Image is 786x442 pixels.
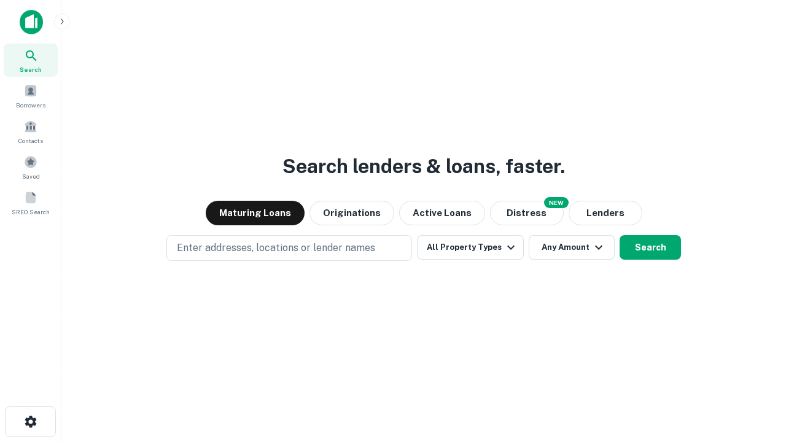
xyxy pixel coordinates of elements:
[4,150,58,184] a: Saved
[206,201,305,225] button: Maturing Loans
[309,201,394,225] button: Originations
[529,235,615,260] button: Any Amount
[20,10,43,34] img: capitalize-icon.png
[177,241,375,255] p: Enter addresses, locations or lender names
[12,207,50,217] span: SREO Search
[18,136,43,145] span: Contacts
[620,235,681,260] button: Search
[4,79,58,112] a: Borrowers
[20,64,42,74] span: Search
[490,201,564,225] button: Search distressed loans with lien and other non-mortgage details.
[22,171,40,181] span: Saved
[4,115,58,148] a: Contacts
[166,235,412,261] button: Enter addresses, locations or lender names
[725,344,786,403] iframe: Chat Widget
[417,235,524,260] button: All Property Types
[544,197,569,208] div: NEW
[282,152,565,181] h3: Search lenders & loans, faster.
[569,201,642,225] button: Lenders
[16,100,45,110] span: Borrowers
[4,186,58,219] a: SREO Search
[399,201,485,225] button: Active Loans
[4,44,58,77] a: Search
